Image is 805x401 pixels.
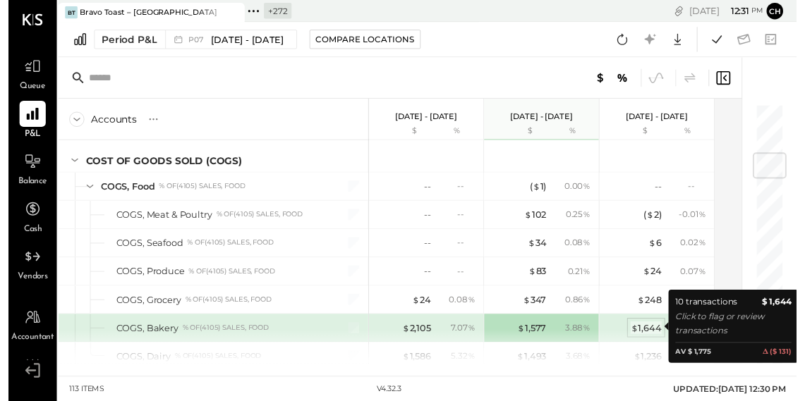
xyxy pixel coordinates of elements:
span: $ [520,329,528,340]
div: 1,493 [519,357,550,371]
div: 83 [531,271,550,284]
div: - 0.01 [685,213,713,226]
div: 3.68 [569,357,595,370]
span: % [705,271,713,282]
div: -- [425,271,432,284]
span: $ [402,329,410,340]
div: 1,577 [520,328,550,342]
button: Ch [775,3,792,20]
span: [DATE] - [DATE] [207,34,282,47]
div: Click to flag or review transactions [682,316,800,345]
span: % [587,213,595,224]
div: Bravo Toast – [GEOGRAPHIC_DATA] [73,7,213,18]
div: -- [660,184,667,197]
div: 3.88 [569,328,595,341]
div: -- [425,213,432,226]
span: $ [535,185,543,196]
div: % of (4105) Sales, Food [183,243,271,253]
div: 24 [648,271,667,284]
div: -- [694,184,713,196]
span: Vendors [10,277,40,290]
span: % [587,357,595,369]
div: 1,236 [638,357,667,371]
div: 6 [654,242,667,255]
div: COGS, Dairy [110,357,166,371]
div: COGS, Produce [110,271,180,284]
p: [DATE] - [DATE] [631,114,694,124]
b: 𝚫 ($ 131) [770,354,800,366]
span: $ [519,358,527,369]
a: Cash [1,200,49,241]
div: + 272 [261,3,289,19]
div: 0.21 [571,271,595,283]
span: pm [759,6,771,16]
a: Vendors [1,249,49,290]
span: $ [638,358,646,369]
div: Compare Locations [314,34,415,46]
div: copy link [678,4,692,18]
div: 0.07 [686,271,713,283]
span: $ [652,214,660,225]
span: $ [531,271,539,283]
div: -- [425,242,432,255]
div: Period P&L [95,33,152,47]
span: % [587,328,595,340]
div: -- [425,184,432,197]
div: ( 2 ) [649,213,667,226]
div: 0.25 [569,213,595,226]
div: 0.02 [686,242,713,254]
div: $ [375,128,432,140]
button: Compare Locations [308,30,421,50]
div: % of (4105) Sales, Food [212,214,301,224]
span: P&L [17,131,33,144]
div: 1,586 [402,357,432,371]
span: $ [526,300,533,311]
span: Accountant [4,339,47,352]
div: % of (4105) Sales, Food [178,330,266,340]
div: % of (4105) Sales, Food [170,359,258,369]
a: Queue [1,54,49,95]
span: $ [648,271,656,283]
div: 347 [526,300,550,313]
span: P07 [184,37,204,44]
div: COGS, Bakery [110,328,174,342]
span: % [587,242,595,253]
span: % [469,357,477,369]
b: $ 1,644 [770,301,800,315]
span: % [469,300,477,311]
div: COGS, Seafood [110,242,178,255]
div: 1,644 [636,328,667,342]
span: % [587,300,595,311]
span: % [469,328,477,340]
span: Balance [10,180,40,192]
div: ( 1 ) [533,184,550,197]
div: 0.00 [568,184,595,197]
span: $ [402,358,410,369]
span: $ [636,329,643,340]
span: % [587,184,595,195]
div: 0.08 [450,300,477,312]
div: -- [459,184,477,196]
div: [DATE] [696,4,771,18]
div: % [553,128,599,140]
div: COGS, Grocery [110,300,176,313]
div: 34 [531,242,550,255]
div: COST OF GOODS SOLD (COGS) [79,157,238,171]
div: 0.08 [568,242,595,254]
span: 12 : 31 [729,4,757,18]
div: Accounts [85,115,131,129]
div: -- [459,242,477,254]
div: $ [493,128,550,140]
div: % [435,128,481,140]
button: Period P&L P07[DATE] - [DATE] [87,30,295,50]
div: COGS, Meat & Poultry [110,213,208,226]
div: 0.86 [569,300,595,312]
span: $ [413,300,420,311]
p: [DATE] - [DATE] [513,114,576,124]
span: $ [643,300,650,311]
div: BT [58,6,71,19]
div: 10 transactions [682,301,745,315]
span: % [587,271,595,282]
span: $ [654,242,662,254]
span: Cash [16,228,34,241]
